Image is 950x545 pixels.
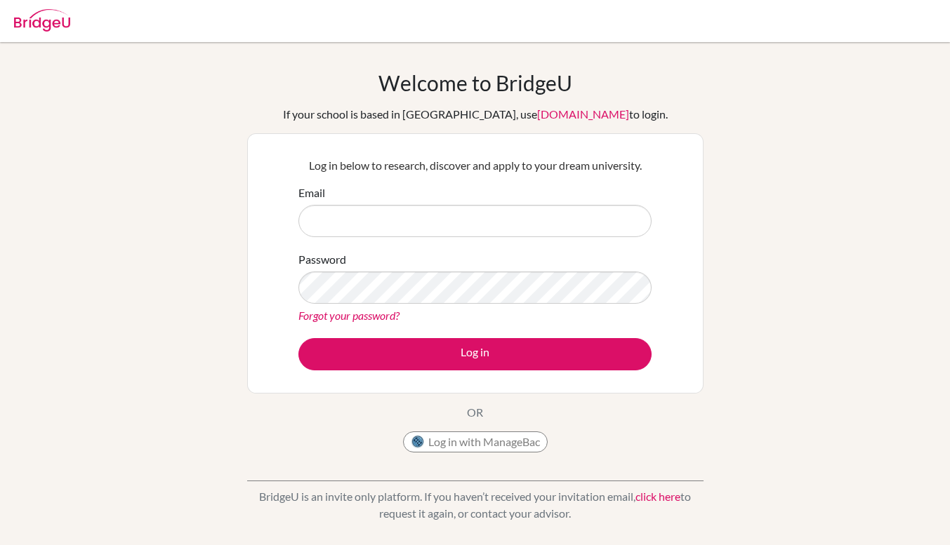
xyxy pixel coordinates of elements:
div: If your school is based in [GEOGRAPHIC_DATA], use to login. [283,106,668,123]
p: BridgeU is an invite only platform. If you haven’t received your invitation email, to request it ... [247,488,704,522]
label: Email [298,184,325,201]
p: Log in below to research, discover and apply to your dream university. [298,157,652,174]
label: Password [298,251,346,268]
button: Log in [298,338,652,370]
a: click here [635,490,680,503]
button: Log in with ManageBac [403,431,548,452]
h1: Welcome to BridgeU [378,70,572,95]
img: Bridge-U [14,9,70,32]
a: [DOMAIN_NAME] [537,107,629,121]
p: OR [467,404,483,421]
a: Forgot your password? [298,309,400,322]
